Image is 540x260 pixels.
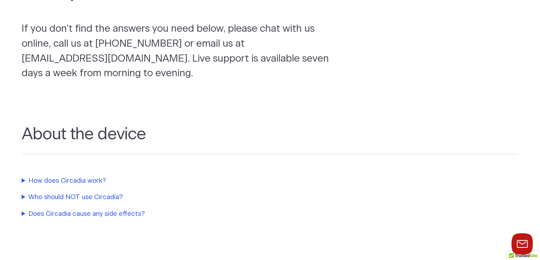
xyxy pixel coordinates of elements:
summary: How does Circadia work? [22,176,320,186]
p: If you don’t find the answers you need below, please chat with us online, call us at [PHONE_NUMBE... [22,22,332,81]
summary: Who should NOT use Circadia? [22,192,320,202]
h2: About the device [22,125,519,155]
summary: Does Circadia cause any side effects? [22,209,320,219]
button: Launch chat [512,233,533,255]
